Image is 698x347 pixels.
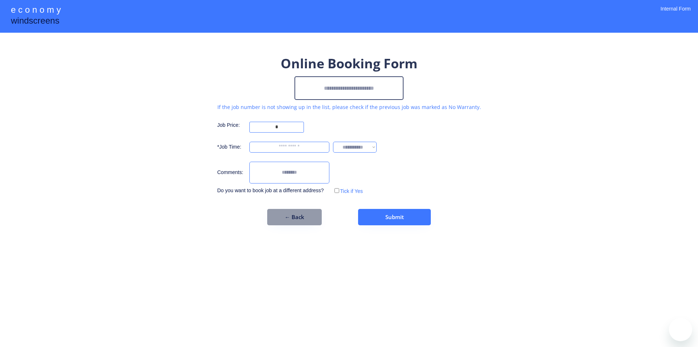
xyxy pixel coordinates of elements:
[669,318,692,341] iframe: Button to launch messaging window
[217,122,246,129] div: Job Price:
[217,104,481,111] div: If the job number is not showing up in the list, please check if the previous job was marked as N...
[340,188,363,194] label: Tick if Yes
[217,144,246,151] div: *Job Time:
[11,15,59,29] div: windscreens
[661,5,691,22] div: Internal Form
[217,187,329,194] div: Do you want to book job at a different address?
[267,209,322,225] button: ← Back
[281,55,417,73] div: Online Booking Form
[358,209,431,225] button: Submit
[11,4,61,17] div: e c o n o m y
[217,169,246,176] div: Comments:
